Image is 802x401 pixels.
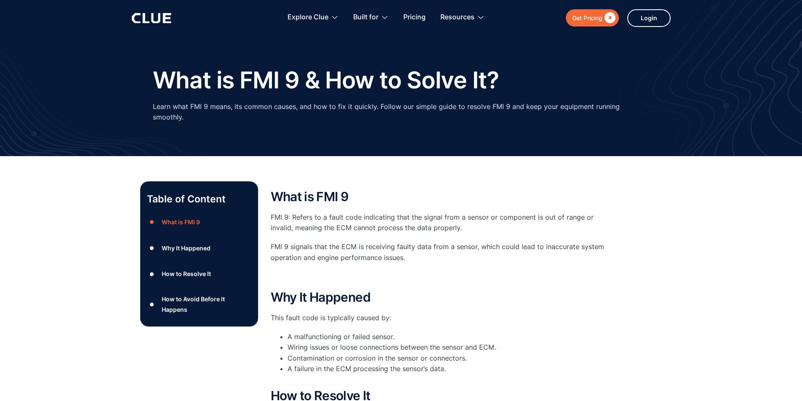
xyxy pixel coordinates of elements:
p: Learn what FMI 9 means, its common causes, and how to fix it quickly. Follow our simple guide to ... [153,101,650,122]
div: ● [147,268,157,280]
p: FMI 9: Refers to a fault code indicating that the signal from a sensor or component is out of ran... [271,212,607,233]
div: Resources [440,4,474,31]
div:  [602,13,615,23]
h1: What is FMI 9 & How to Solve It? [153,67,499,93]
h2: Why It Happened [271,290,607,304]
div: What is FMI 9 [162,217,200,227]
div: ● [147,216,157,228]
a: ●How to Avoid Before It Happens [147,294,251,315]
li: A failure in the ECM processing the sensor’s data. [288,364,607,385]
div: ● [147,242,157,255]
p: FMI 9 signals that the ECM is receiving faulty data from a sensor, which could lead to inaccurate... [271,242,607,263]
div: How to Resolve It [162,268,211,279]
a: ●How to Resolve It [147,268,251,280]
li: Wiring issues or loose connections between the sensor and ECM. [288,342,607,353]
li: A malfunctioning or failed sensor. [288,332,607,342]
a: Get Pricing [566,9,619,27]
p: This fault code is typically caused by: [271,313,607,323]
div: Explore Clue [288,4,338,31]
div: Built for [353,4,378,31]
p: ‍ [271,271,607,282]
a: Login [627,9,671,27]
div: ● [147,298,157,311]
p: Table of Content [147,192,251,206]
a: ●Why It Happened [147,242,251,255]
div: Resources [440,4,485,31]
h2: What is FMI 9 [271,190,607,204]
div: Get Pricing [572,13,602,23]
div: Built for [353,4,389,31]
a: ●What is FMI 9 [147,216,251,228]
div: Explore Clue [288,4,328,31]
div: How to Avoid Before It Happens [162,294,251,315]
a: Pricing [403,4,426,31]
div: Why It Happened [162,243,210,253]
li: Contamination or corrosion in the sensor or connectors. [288,353,607,364]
